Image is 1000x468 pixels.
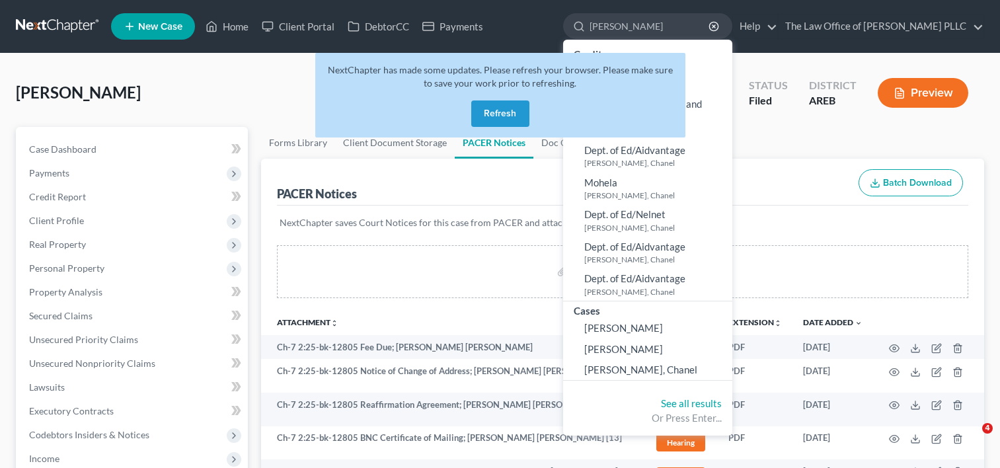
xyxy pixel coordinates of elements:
span: Dept. of Ed/Nelnet [584,208,666,220]
span: [PERSON_NAME] [584,343,663,355]
a: The Law Office of [PERSON_NAME] PLLC [779,15,983,38]
a: See all results [661,397,722,409]
div: Or Press Enter... [574,411,722,425]
span: Real Property [29,239,86,250]
a: Executory Contracts [19,399,248,423]
a: Lawsuits [19,375,248,399]
span: [PERSON_NAME], Chanel [584,364,697,375]
span: Dept. of Ed/Aidvantage [584,272,685,284]
span: Income [29,453,59,464]
a: [PERSON_NAME] [563,339,732,360]
span: Secured Claims [29,310,93,321]
a: Hearing [654,432,707,453]
a: DebtorCC [341,15,416,38]
div: Cases [563,301,732,318]
small: [PERSON_NAME], Chanel [584,157,729,169]
div: Status [749,78,788,93]
a: Case Dashboard [19,137,248,161]
div: Creditors [563,45,732,61]
span: [PERSON_NAME] [16,83,141,102]
a: [PERSON_NAME] [563,318,732,338]
td: Ch-7 2:25-bk-12805 Notice of Change of Address; [PERSON_NAME] [PERSON_NAME] [15] [261,359,644,393]
td: PDF [718,426,792,460]
div: District [809,78,857,93]
td: Ch-7 2:25-bk-12805 Fee Due; [PERSON_NAME] [PERSON_NAME] [261,335,644,359]
a: Unsecured Nonpriority Claims [19,352,248,375]
small: [PERSON_NAME], Chanel [584,254,729,265]
iframe: Intercom live chat [955,423,987,455]
a: Credit Report [19,185,248,209]
div: Filed [749,93,788,108]
span: Unsecured Nonpriority Claims [29,358,155,369]
td: [DATE] [792,393,873,426]
td: PDF [718,393,792,426]
small: [PERSON_NAME], Chanel [584,286,729,297]
a: Dept. of Ed/Aidvantage[PERSON_NAME], Chanel [563,268,732,301]
span: Client Profile [29,215,84,226]
a: Dept. of Ed/Nelnet[PERSON_NAME], Chanel [563,204,732,237]
a: Dept. of Ed/Aidvantage[PERSON_NAME], Chanel [563,237,732,269]
small: [PERSON_NAME], Chanel [584,190,729,201]
span: New Case [138,22,182,32]
td: [DATE] [792,359,873,393]
a: Help [733,15,777,38]
span: Credit Report [29,191,86,202]
a: Unsecured Priority Claims [19,328,248,352]
span: Case Dashboard [29,143,96,155]
span: 4 [982,423,993,434]
span: Property Analysis [29,286,102,297]
td: Ch-7 2:25-bk-12805 BNC Certificate of Mailing; [PERSON_NAME] [PERSON_NAME] [13] [261,426,644,460]
a: Extensionunfold_more [728,317,782,327]
p: NextChapter saves Court Notices for this case from PACER and attaches them here. [280,216,966,229]
a: Home [199,15,255,38]
a: Dept. of Ed/Aidvantage[PERSON_NAME], Chanel [563,140,732,173]
td: PDF [718,359,792,393]
span: NextChapter has made some updates. Please refresh your browser. Please make sure to save your wor... [328,64,673,89]
a: Mohela[PERSON_NAME], Chanel [563,173,732,205]
a: [PERSON_NAME], Chanel [563,360,732,380]
td: PDF [718,335,792,359]
span: Mohela [584,176,617,188]
div: AREB [809,93,857,108]
td: [DATE] [792,335,873,359]
button: Refresh [471,100,529,127]
span: Dept. of Ed/Aidvantage [584,241,685,253]
span: Batch Download [883,177,952,188]
a: Forms Library [261,127,335,159]
a: Date Added expand_more [803,317,863,327]
span: Codebtors Insiders & Notices [29,429,149,440]
i: expand_more [855,319,863,327]
a: Client Portal [255,15,341,38]
span: Unsecured Priority Claims [29,334,138,345]
span: Personal Property [29,262,104,274]
a: Secured Claims [19,304,248,328]
span: Hearing [656,434,705,451]
td: Ch-7 2:25-bk-12805 Reaffirmation Agreement; [PERSON_NAME] [PERSON_NAME] [14] [261,393,644,426]
span: [PERSON_NAME] [584,322,663,334]
i: unfold_more [330,319,338,327]
input: Search by name... [590,14,711,38]
span: Payments [29,167,69,178]
i: unfold_more [774,319,782,327]
span: Dept. of Ed/Aidvantage [584,144,685,156]
td: [DATE] [792,426,873,460]
small: [PERSON_NAME], Chanel [584,222,729,233]
button: Batch Download [859,169,963,197]
span: Lawsuits [29,381,65,393]
a: Payments [416,15,490,38]
a: Property Analysis [19,280,248,304]
div: PACER Notices [277,186,357,202]
span: Executory Contracts [29,405,114,416]
a: Attachmentunfold_more [277,317,338,327]
button: Preview [878,78,968,108]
